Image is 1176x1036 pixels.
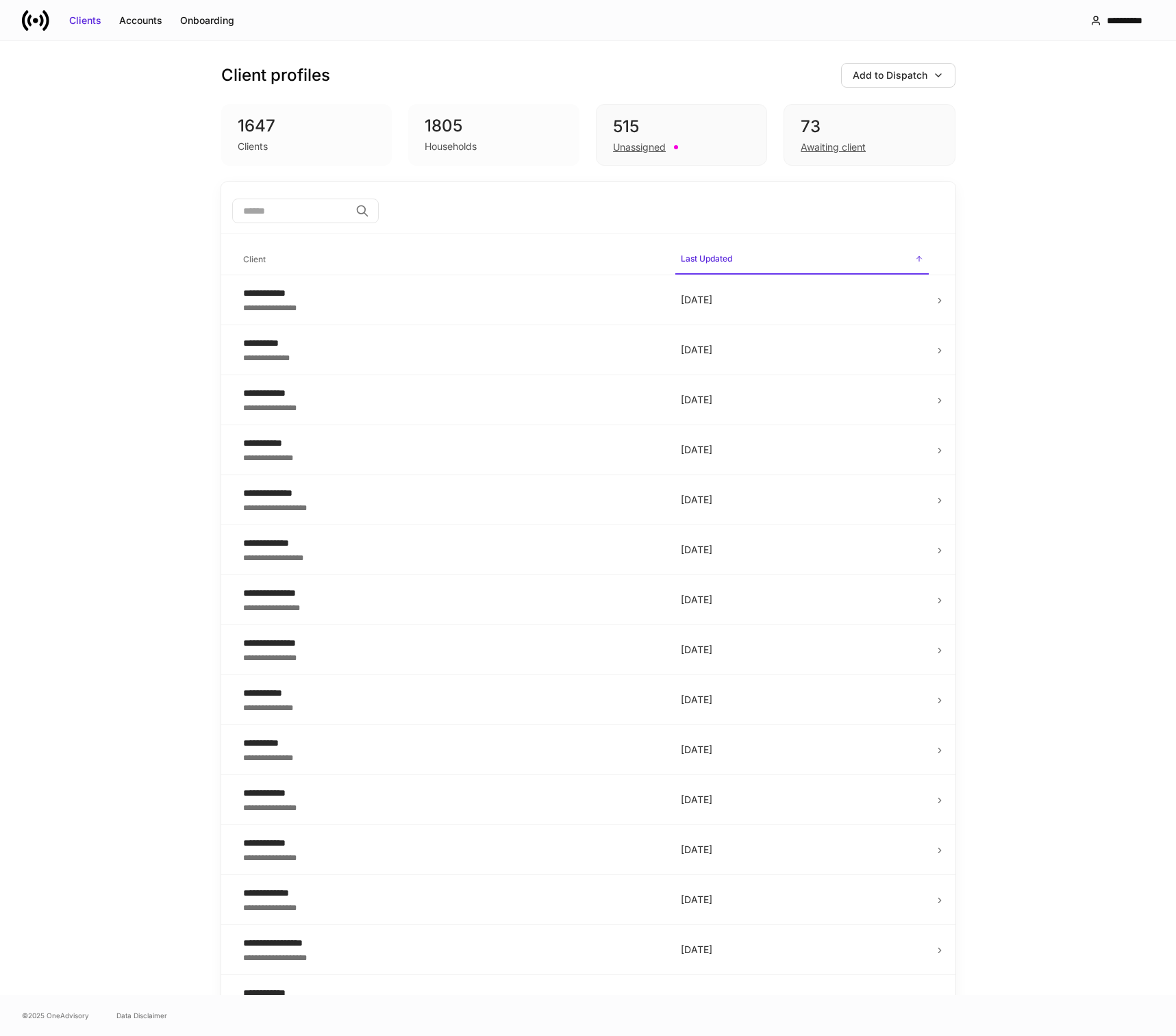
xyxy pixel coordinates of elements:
p: [DATE] [681,293,923,307]
button: Clients [60,10,110,31]
p: [DATE] [681,793,923,807]
span: © 2025 OneAdvisory [22,1010,89,1021]
div: Unassigned [613,140,666,154]
div: 73Awaiting client [784,104,955,166]
div: Clients [238,140,268,153]
div: 1647 [238,115,376,137]
div: Clients [69,14,101,27]
div: Add to Dispatch [853,68,927,82]
p: [DATE] [681,843,923,857]
p: [DATE] [681,393,923,407]
a: Data Disclaimer [116,1010,167,1021]
h6: Last Updated [681,252,732,265]
p: [DATE] [681,743,923,757]
div: 515 [613,116,750,138]
p: [DATE] [681,443,923,457]
p: [DATE] [681,893,923,907]
button: Onboarding [171,10,243,31]
div: Awaiting client [801,140,866,154]
button: Add to Dispatch [841,63,955,88]
h6: Client [243,253,266,266]
div: Households [425,140,477,153]
button: Accounts [110,10,171,31]
span: Last Updated [675,245,929,275]
h3: Client profiles [221,64,330,86]
p: [DATE] [681,493,923,507]
p: [DATE] [681,993,923,1007]
p: [DATE] [681,543,923,557]
p: [DATE] [681,343,923,357]
div: Accounts [119,14,162,27]
p: [DATE] [681,693,923,707]
span: Client [238,246,664,274]
div: 1805 [425,115,563,137]
div: Onboarding [180,14,234,27]
p: [DATE] [681,643,923,657]
div: 515Unassigned [596,104,767,166]
p: [DATE] [681,593,923,607]
div: 73 [801,116,938,138]
p: [DATE] [681,943,923,957]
